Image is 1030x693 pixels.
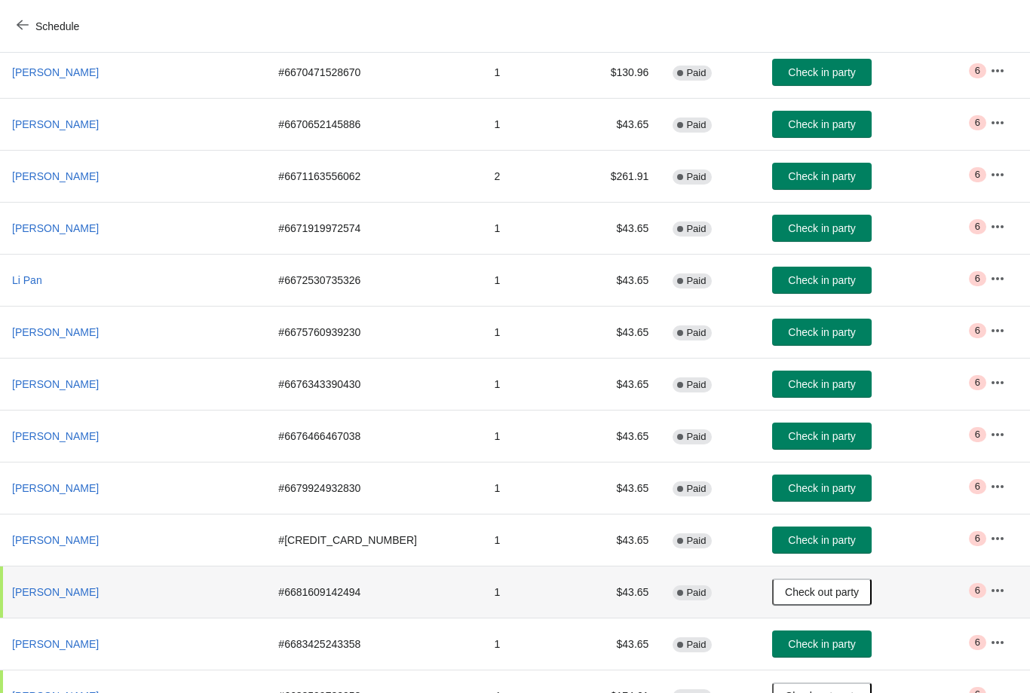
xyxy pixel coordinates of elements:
[483,202,578,254] td: 1
[578,618,661,670] td: $43.65
[12,118,99,130] span: [PERSON_NAME]
[578,514,661,566] td: $43.65
[483,98,578,150] td: 1
[772,111,872,138] button: Check in party
[578,410,661,462] td: $43.65
[975,117,980,129] span: 6
[6,267,48,294] button: Li Pan
[12,222,99,234] span: [PERSON_NAME]
[266,46,482,98] td: # 6670471528670
[12,274,42,286] span: Li Pan
[975,273,980,285] span: 6
[12,638,99,650] span: [PERSON_NAME]
[686,535,706,547] span: Paid
[686,587,706,599] span: Paid
[772,267,872,294] button: Check in party
[686,379,706,391] span: Paid
[788,482,855,494] span: Check in party
[578,46,661,98] td: $130.96
[266,410,482,462] td: # 6676466467038
[578,202,661,254] td: $43.65
[6,579,105,606] button: [PERSON_NAME]
[975,481,980,493] span: 6
[686,483,706,495] span: Paid
[975,429,980,441] span: 6
[266,462,482,514] td: # 6679924932830
[266,358,482,410] td: # 6676343390430
[772,59,872,86] button: Check in party
[785,586,859,598] span: Check out party
[788,66,855,78] span: Check in party
[12,378,99,390] span: [PERSON_NAME]
[975,169,980,181] span: 6
[6,423,105,450] button: [PERSON_NAME]
[772,423,872,450] button: Check in party
[788,274,855,286] span: Check in party
[975,533,980,545] span: 6
[772,527,872,554] button: Check in party
[266,254,482,306] td: # 6672530735326
[578,306,661,358] td: $43.65
[12,170,99,182] span: [PERSON_NAME]
[12,430,99,442] span: [PERSON_NAME]
[266,150,482,202] td: # 6671163556062
[686,67,706,79] span: Paid
[975,585,980,597] span: 6
[6,475,105,502] button: [PERSON_NAME]
[975,377,980,389] span: 6
[6,319,105,346] button: [PERSON_NAME]
[483,618,578,670] td: 1
[686,639,706,651] span: Paid
[788,534,855,546] span: Check in party
[12,534,99,546] span: [PERSON_NAME]
[578,150,661,202] td: $261.91
[788,326,855,338] span: Check in party
[772,630,872,658] button: Check in party
[772,215,872,242] button: Check in party
[975,325,980,337] span: 6
[12,586,99,598] span: [PERSON_NAME]
[578,566,661,618] td: $43.65
[12,326,99,338] span: [PERSON_NAME]
[266,514,482,566] td: # [CREDIT_CARD_NUMBER]
[772,371,872,398] button: Check in party
[686,327,706,339] span: Paid
[266,202,482,254] td: # 6671919972574
[483,46,578,98] td: 1
[266,618,482,670] td: # 6683425243358
[6,111,105,138] button: [PERSON_NAME]
[772,475,872,502] button: Check in party
[6,163,105,190] button: [PERSON_NAME]
[483,462,578,514] td: 1
[6,59,105,86] button: [PERSON_NAME]
[578,98,661,150] td: $43.65
[483,306,578,358] td: 1
[6,371,105,398] button: [PERSON_NAME]
[483,566,578,618] td: 1
[483,254,578,306] td: 1
[578,358,661,410] td: $43.65
[35,20,79,32] span: Schedule
[686,275,706,287] span: Paid
[772,163,872,190] button: Check in party
[788,118,855,130] span: Check in party
[788,170,855,182] span: Check in party
[686,119,706,131] span: Paid
[686,431,706,443] span: Paid
[578,254,661,306] td: $43.65
[578,462,661,514] td: $43.65
[686,171,706,183] span: Paid
[772,319,872,346] button: Check in party
[6,215,105,242] button: [PERSON_NAME]
[788,378,855,390] span: Check in party
[483,514,578,566] td: 1
[686,223,706,235] span: Paid
[483,150,578,202] td: 2
[483,410,578,462] td: 1
[788,222,855,234] span: Check in party
[12,482,99,494] span: [PERSON_NAME]
[788,430,855,442] span: Check in party
[483,358,578,410] td: 1
[772,579,872,606] button: Check out party
[12,66,99,78] span: [PERSON_NAME]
